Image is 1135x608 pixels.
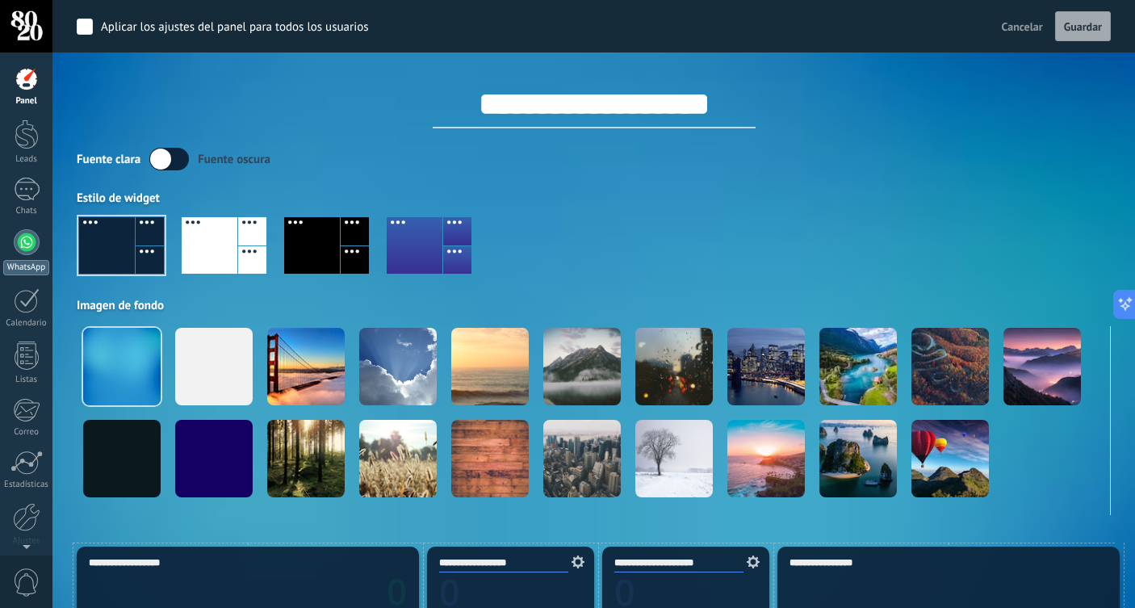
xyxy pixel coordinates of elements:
[1055,11,1111,42] button: Guardar
[77,152,140,167] div: Fuente clara
[995,15,1049,39] button: Cancelar
[3,318,50,329] div: Calendario
[198,152,270,167] div: Fuente oscura
[3,206,50,216] div: Chats
[1002,19,1043,34] span: Cancelar
[3,480,50,490] div: Estadísticas
[101,19,369,36] div: Aplicar los ajustes del panel para todos los usuarios
[1064,21,1102,32] span: Guardar
[77,191,1111,206] div: Estilo de widget
[3,427,50,438] div: Correo
[77,298,1111,313] div: Imagen de fondo
[3,260,49,275] div: WhatsApp
[3,96,50,107] div: Panel
[3,154,50,165] div: Leads
[3,375,50,385] div: Listas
